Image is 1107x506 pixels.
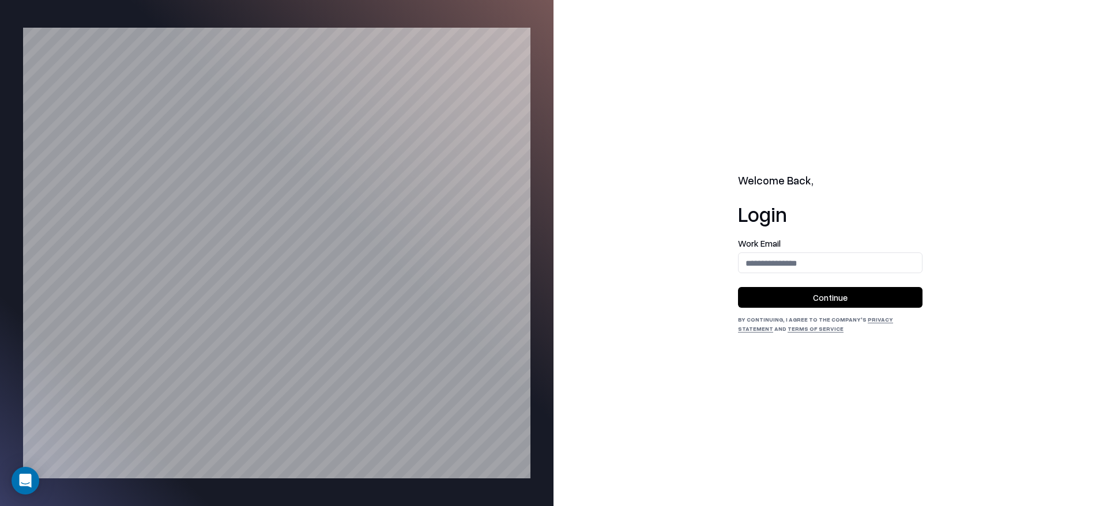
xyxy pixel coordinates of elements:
[788,325,844,332] a: Terms of Service
[738,173,922,189] h2: Welcome Back,
[738,202,922,225] h1: Login
[738,287,922,308] button: Continue
[738,239,922,248] label: Work Email
[12,467,39,494] div: Open Intercom Messenger
[738,315,922,333] div: By continuing, I agree to the Company's and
